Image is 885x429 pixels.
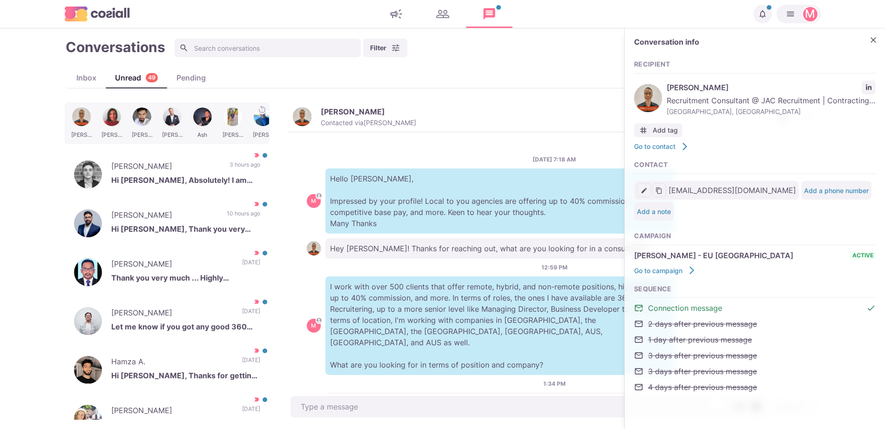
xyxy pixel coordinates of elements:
[111,223,260,237] p: Hi [PERSON_NAME], Thank you very much for your kind words and for considering me for this opportu...
[325,393,675,424] p: In terms of position I’m open for discussion. I’m based in [GEOGRAPHIC_DATA] but very open to rel...
[648,334,752,345] span: 1 day after previous message
[242,405,260,419] p: [DATE]
[316,318,321,323] svg: avatar
[111,370,260,384] p: Hi [PERSON_NAME], Thanks for getting in touch - really appreciate you reaching out. I've attached...
[667,95,876,106] span: Recruitment Consultant @ JAC Recruitment | Contracting and Payroll Services | Accounting and Finance
[111,405,233,419] p: [PERSON_NAME]
[862,80,876,94] a: LinkedIn profile link
[74,209,102,237] img: Bryan Ashwin
[111,321,260,335] p: Let me know if you got any good 360 consultants
[74,356,102,384] img: Hamza A.
[533,155,576,164] p: [DATE] 7:18 AM
[543,380,566,388] p: 1:34 PM
[634,142,689,151] a: Go to contact
[648,302,722,314] span: Connection message
[111,209,217,223] p: [PERSON_NAME]
[637,208,671,215] button: Add a note
[634,161,876,169] h3: Contact
[293,107,416,127] button: Neal Lou[PERSON_NAME]Contacted via[PERSON_NAME]
[634,60,876,68] h3: Recipient
[106,72,167,83] div: Unread
[850,251,876,260] span: active
[66,39,165,55] h1: Conversations
[648,366,757,377] span: 3 days after previous message
[111,161,220,174] p: [PERSON_NAME]
[111,307,233,321] p: [PERSON_NAME]
[667,107,876,116] span: [GEOGRAPHIC_DATA], [GEOGRAPHIC_DATA]
[804,187,869,194] button: Add a phone number
[669,185,796,196] span: [EMAIL_ADDRESS][DOMAIN_NAME]
[67,72,106,83] div: Inbox
[652,183,666,197] button: Copy
[65,7,130,21] img: logo
[111,272,260,286] p: Thank you very much ... Highly appreciated ... I will let you know.
[321,119,416,127] p: Contacted via [PERSON_NAME]
[321,107,385,116] p: [PERSON_NAME]
[634,232,876,240] h3: Campaign
[175,39,361,57] input: Search conversations
[634,250,793,261] span: [PERSON_NAME] - EU [GEOGRAPHIC_DATA]
[634,38,862,47] h2: Conversation info
[634,266,696,275] a: Go to campaign
[242,356,260,370] p: [DATE]
[230,161,260,174] p: 3 hours ago
[111,356,233,370] p: Hamza A.
[325,238,649,259] p: Hey [PERSON_NAME]! Thanks for reaching out, what are you looking for in a consultant?
[648,350,757,361] span: 3 days after previous message
[753,5,772,23] button: Notifications
[637,183,651,197] button: Edit
[805,8,815,20] div: Martin
[634,84,662,112] img: Neal Lou
[242,258,260,272] p: [DATE]
[541,263,567,272] p: 12:59 PM
[148,74,155,82] p: 49
[634,123,682,137] button: Add tag
[111,174,260,188] p: Hi [PERSON_NAME], Absolutely! I am free at 11:30am-12:30pm if that suits you?
[866,33,880,47] button: Close
[667,82,857,93] span: [PERSON_NAME]
[777,5,821,23] button: Martin
[74,161,102,188] img: Connor Ballard
[290,396,768,417] textarea: To enrich screen reader interactions, please activate Accessibility in Grammarly extension settings
[307,241,321,255] img: Neal Lou
[293,107,311,126] img: Neal Lou
[648,318,757,329] span: 2 days after previous message
[648,382,757,393] span: 4 days after previous message
[311,323,316,328] div: Martin
[167,72,215,83] div: Pending
[74,258,102,286] img: Anuradha Sampath
[363,39,407,57] button: Filter
[634,285,876,293] h3: Sequence
[325,168,675,234] p: Hello [PERSON_NAME], Impressed by your profile! Local to you agencies are offering up to 40% comm...
[311,198,316,204] div: Martin
[316,193,321,198] svg: avatar
[325,276,675,375] p: I work with over 500 clients that offer remote, hybrid, and non-remote positions, high salaries, ...
[227,209,260,223] p: 10 hours ago
[74,307,102,335] img: Sonny Dickinson
[242,307,260,321] p: [DATE]
[111,258,233,272] p: [PERSON_NAME]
